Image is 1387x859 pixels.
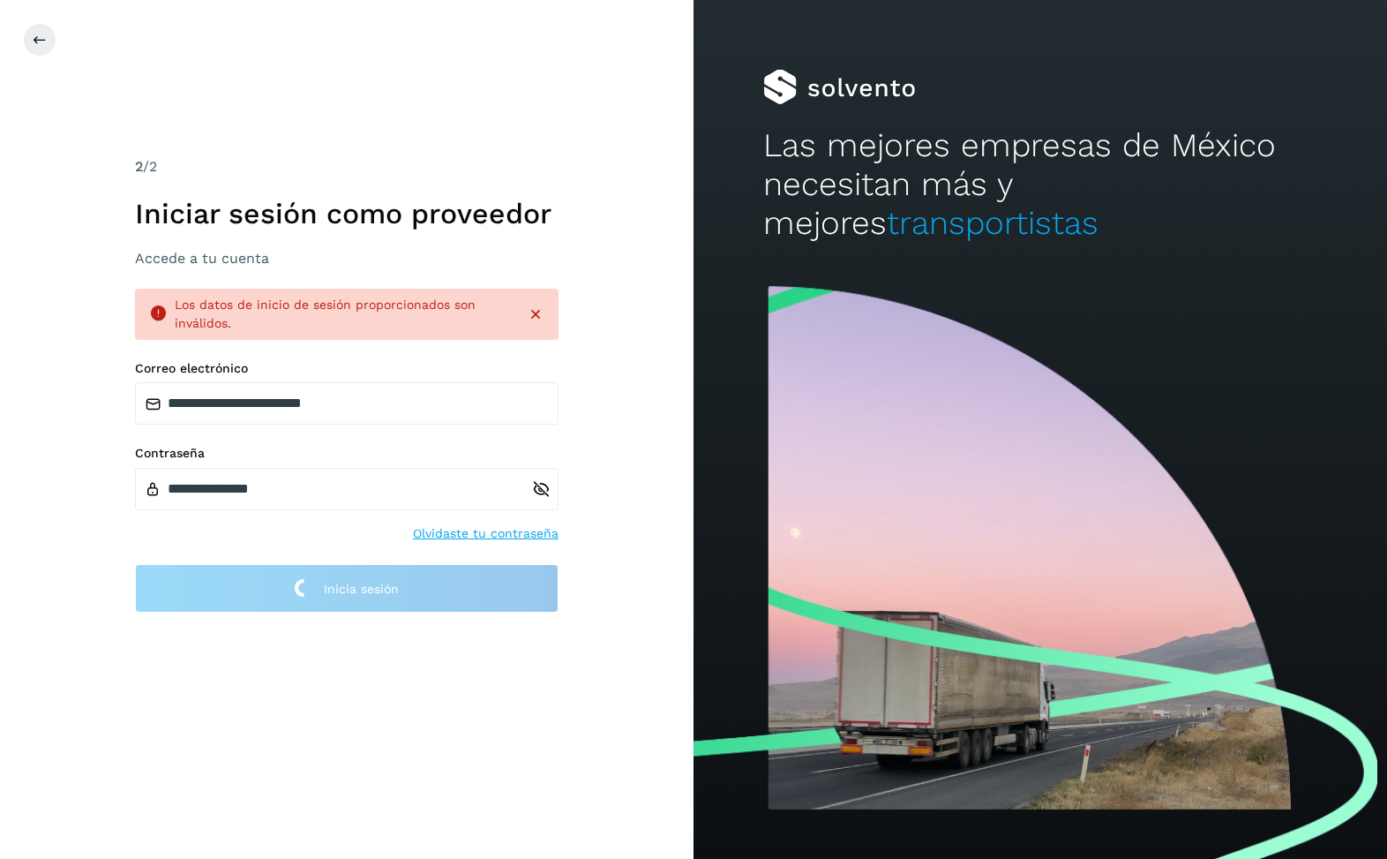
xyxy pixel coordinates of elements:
[413,524,559,543] a: Olvidaste tu contraseña
[763,126,1318,244] h2: Las mejores empresas de México necesitan más y mejores
[135,156,559,177] div: /2
[135,158,143,175] span: 2
[213,634,481,703] iframe: reCAPTCHA
[175,296,513,333] div: Los datos de inicio de sesión proporcionados son inválidos.
[135,564,559,613] button: Inicia sesión
[135,361,559,376] label: Correo electrónico
[135,197,559,230] h1: Iniciar sesión como proveedor
[324,583,399,595] span: Inicia sesión
[135,250,559,267] h3: Accede a tu cuenta
[135,446,559,461] label: Contraseña
[887,204,1098,242] span: transportistas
